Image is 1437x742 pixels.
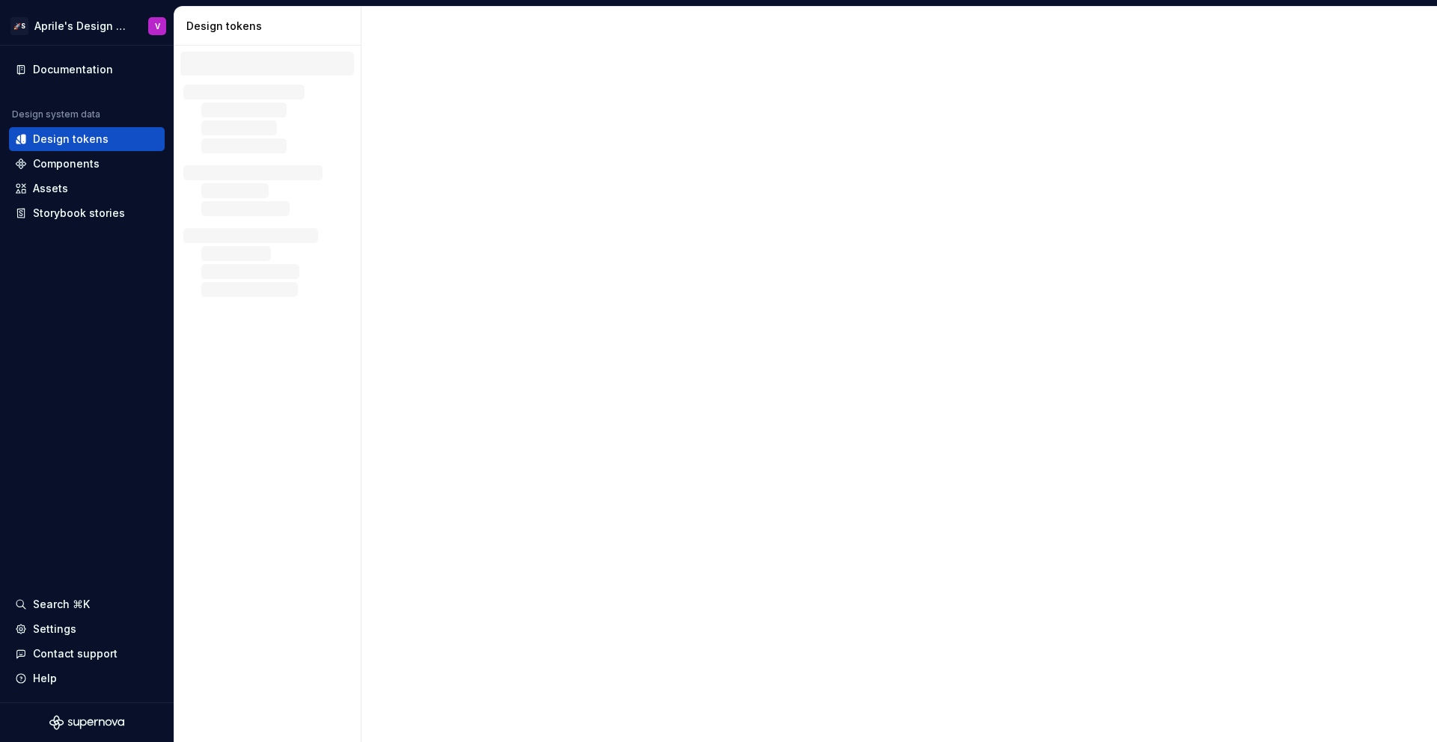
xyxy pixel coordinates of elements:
div: Design tokens [186,19,355,34]
div: Help [33,671,57,686]
div: Settings [33,622,76,637]
div: V [155,20,160,32]
div: Documentation [33,62,113,77]
a: Assets [9,177,165,200]
div: Contact support [33,646,118,661]
svg: Supernova Logo [49,715,124,730]
button: Search ⌘K [9,592,165,616]
a: Settings [9,617,165,641]
div: Aprile's Design System [34,19,130,34]
a: Components [9,152,165,176]
a: Documentation [9,58,165,82]
a: Storybook stories [9,201,165,225]
div: Design tokens [33,132,109,147]
div: Search ⌘K [33,597,90,612]
button: Contact support [9,642,165,666]
button: 🚀SAprile's Design SystemV [3,10,171,42]
div: Design system data [12,108,100,120]
div: Assets [33,181,68,196]
div: 🚀S [10,17,28,35]
a: Design tokens [9,127,165,151]
div: Components [33,156,100,171]
div: Storybook stories [33,206,125,221]
button: Help [9,666,165,690]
